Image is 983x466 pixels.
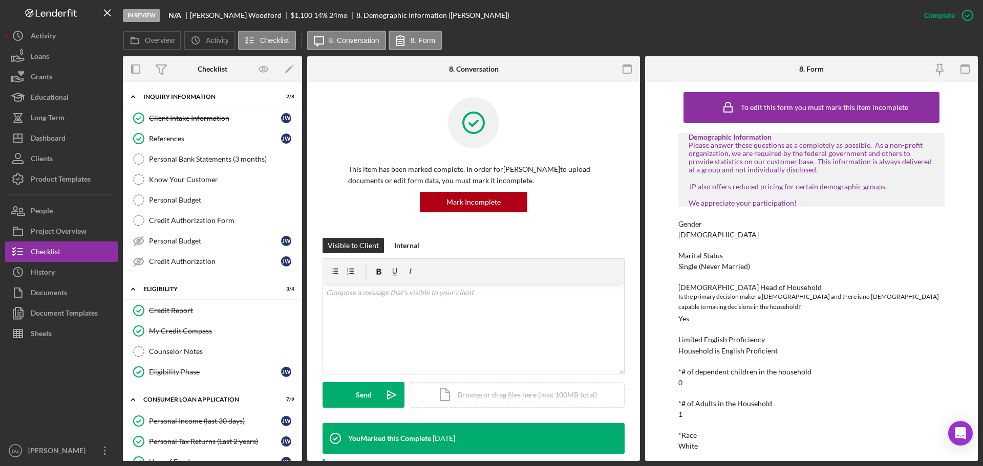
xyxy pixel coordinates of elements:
div: Mark Incomplete [446,192,501,212]
a: Document Templates [5,303,118,323]
a: Personal Budget [128,190,297,210]
a: Personal Tax Returns (Last 2 years)JW [128,431,297,452]
button: 8. Form [389,31,442,50]
a: My Credit Compass [128,321,297,341]
div: Clients [31,148,53,171]
div: Know Your Customer [149,175,296,184]
div: Checklist [198,65,227,73]
div: Personal Budget [149,237,281,245]
button: BG[PERSON_NAME] [5,440,118,461]
button: Product Templates [5,169,118,189]
div: J W [281,436,291,447]
div: Demographic Information [689,133,934,141]
div: [DEMOGRAPHIC_DATA] Head of Household [678,283,945,292]
div: Long-Term [31,107,65,130]
div: References [149,135,281,143]
div: Please answer these questions as a completely as possible. As a non-profit organization, we are r... [689,141,934,207]
div: 8. Form [799,65,824,73]
label: Checklist [260,36,289,45]
button: Overview [123,31,181,50]
button: Mark Incomplete [420,192,527,212]
div: 7 / 9 [276,396,294,403]
div: Consumer Loan Application [143,396,269,403]
a: Know Your Customer [128,169,297,190]
div: Documents [31,282,67,305]
div: Eligibility [143,286,269,292]
button: Activity [5,26,118,46]
div: Personal Bank Statements (3 months) [149,155,296,163]
button: Loans [5,46,118,66]
button: People [5,201,118,221]
button: Long-Term [5,107,118,128]
div: Counselor Notes [149,347,296,356]
div: J W [281,256,291,267]
div: Credit Authorization [149,257,281,265]
div: In Review [123,9,160,22]
div: Activity [31,26,56,49]
div: J W [281,134,291,144]
div: Loans [31,46,49,69]
div: Document Templates [31,303,98,326]
label: 8. Conversation [329,36,379,45]
div: History [31,262,55,285]
div: Gender [678,220,945,228]
button: Project Overview [5,221,118,241]
div: Inquiry Information [143,94,269,100]
a: Credit AuthorizationJW [128,251,297,272]
div: Personal Income (last 30 days) [149,417,281,425]
span: $1,100 [290,11,312,19]
button: Dashboard [5,128,118,148]
button: Educational [5,87,118,107]
div: Grants [31,66,52,90]
div: *# of dependent children in the household [678,368,945,376]
div: [DEMOGRAPHIC_DATA] [678,231,759,239]
a: Credit Report [128,300,297,321]
button: Grants [5,66,118,87]
div: [PERSON_NAME] Woodford [190,11,290,19]
div: 8. Conversation [449,65,499,73]
a: Personal Bank Statements (3 months) [128,149,297,169]
div: Educational [31,87,69,110]
div: 8. Demographic Information ([PERSON_NAME]) [356,11,509,19]
div: Send [356,382,372,408]
button: Complete [914,5,978,26]
div: Project Overview [31,221,87,244]
div: 2 / 8 [276,94,294,100]
div: Marital Status [678,252,945,260]
a: Personal Income (last 30 days)JW [128,411,297,431]
div: Sheets [31,323,52,346]
div: Client Intake Information [149,114,281,122]
a: Credit Authorization Form [128,210,297,231]
div: Limited English Proficiency [678,336,945,344]
div: Personal Budget [149,196,296,204]
a: Personal BudgetJW [128,231,297,251]
button: History [5,262,118,282]
div: Internal [394,238,419,253]
div: Yes [678,315,689,323]
a: Sheets [5,323,118,344]
a: ReferencesJW [128,128,297,149]
div: Household is English Proficient [678,347,778,355]
div: Credit Report [149,306,296,315]
div: Personal Tax Returns (Last 2 years) [149,437,281,446]
div: Visible to Client [328,238,379,253]
div: 24 mo [329,11,348,19]
div: White [678,442,698,450]
button: Checklist [238,31,296,50]
div: My Credit Compass [149,327,296,335]
button: Checklist [5,241,118,262]
button: Internal [389,238,424,253]
div: 1 [678,410,682,418]
button: Clients [5,148,118,169]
